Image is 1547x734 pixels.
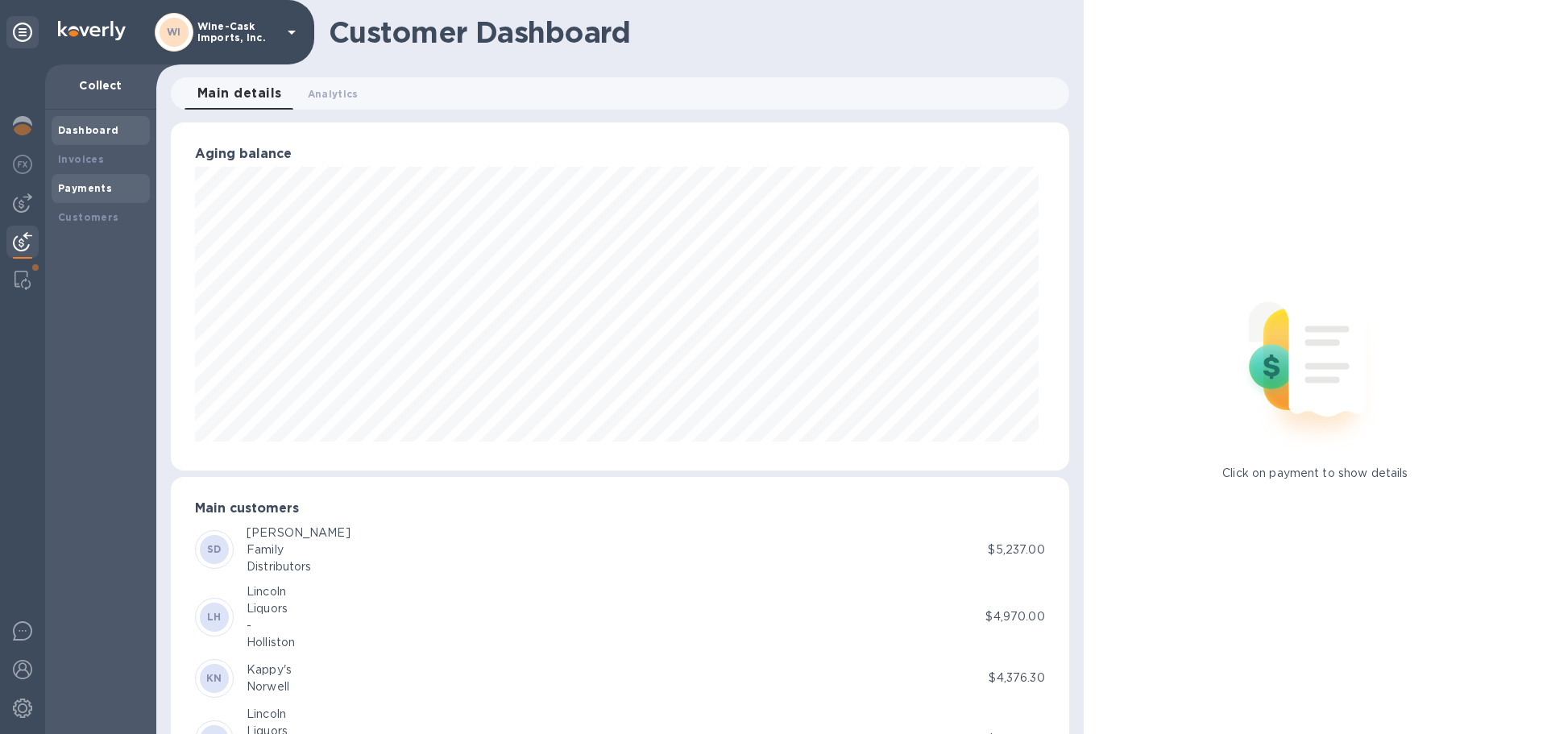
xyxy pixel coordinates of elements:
[988,541,1044,558] p: $5,237.00
[207,543,222,555] b: SD
[195,501,1045,516] h3: Main customers
[989,670,1044,686] p: $4,376.30
[58,153,104,165] b: Invoices
[197,82,282,105] span: Main details
[247,600,295,617] div: Liquors
[247,706,316,723] div: Lincoln
[247,558,350,575] div: Distributors
[6,16,39,48] div: Unpin categories
[247,583,295,600] div: Lincoln
[58,77,143,93] p: Collect
[58,21,126,40] img: Logo
[247,541,350,558] div: Family
[247,634,295,651] div: Holliston
[247,678,292,695] div: Norwell
[167,26,181,38] b: WI
[308,85,359,102] span: Analytics
[207,611,222,623] b: LH
[197,21,278,44] p: Wine-Cask Imports, Inc.
[58,182,112,194] b: Payments
[247,525,350,541] div: [PERSON_NAME]
[247,661,292,678] div: Kappy's
[1222,465,1408,482] p: Click on payment to show details
[985,608,1044,625] p: $4,970.00
[329,15,1058,49] h1: Customer Dashboard
[247,617,295,634] div: -
[206,672,222,684] b: KN
[195,147,1045,162] h3: Aging balance
[13,155,32,174] img: Foreign exchange
[58,124,119,136] b: Dashboard
[58,211,119,223] b: Customers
